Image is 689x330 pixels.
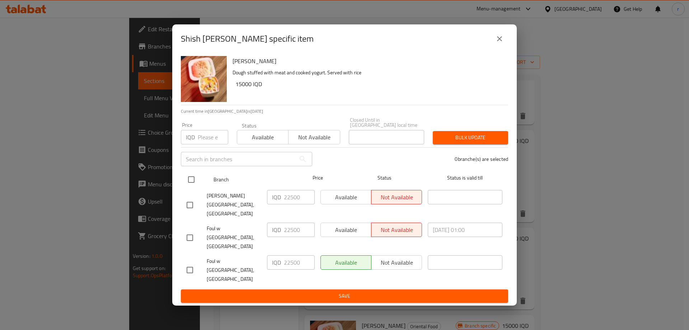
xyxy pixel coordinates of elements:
span: Foul w [GEOGRAPHIC_DATA], [GEOGRAPHIC_DATA] [207,224,261,251]
span: Save [187,292,502,301]
p: Current time in [GEOGRAPHIC_DATA] is [DATE] [181,108,508,115]
span: Foul w [GEOGRAPHIC_DATA], [GEOGRAPHIC_DATA] [207,257,261,284]
span: Bulk update [439,133,502,142]
input: Search in branches [181,152,296,166]
button: Bulk update [433,131,508,144]
h6: 15000 IQD [235,79,502,89]
h2: Shish [PERSON_NAME] specific item [181,33,314,45]
input: Please enter price [284,190,315,204]
span: Status [347,173,422,182]
button: Not available [288,130,340,144]
p: Dough stuffed with meat and cooked yogurt. Served with rice [233,68,502,77]
span: Not available [291,132,337,143]
span: Available [240,132,286,143]
button: Available [237,130,289,144]
button: close [491,30,508,47]
p: IQD [272,258,281,267]
span: Price [294,173,342,182]
p: 0 branche(s) are selected [455,155,508,163]
img: Shish Barak [181,56,227,102]
button: Save [181,289,508,303]
input: Please enter price [284,255,315,270]
p: IQD [272,226,281,234]
span: [PERSON_NAME][GEOGRAPHIC_DATA], [GEOGRAPHIC_DATA] [207,191,261,218]
input: Please enter price [284,223,315,237]
span: Status is valid till [428,173,502,182]
span: Branch [214,175,288,184]
h6: [PERSON_NAME] [233,56,502,66]
p: IQD [186,133,195,141]
input: Please enter price [198,130,228,144]
p: IQD [272,193,281,201]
